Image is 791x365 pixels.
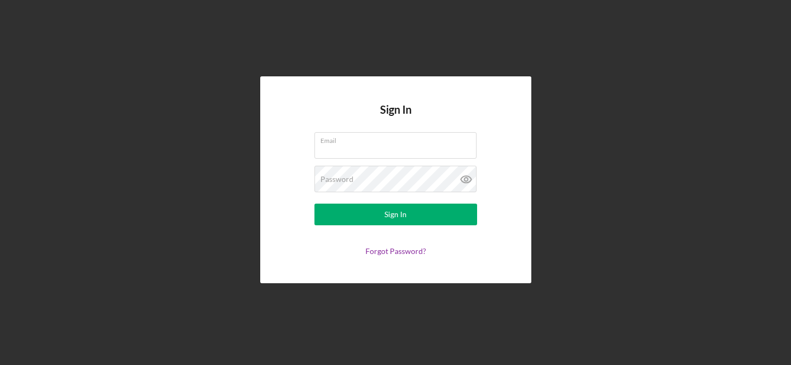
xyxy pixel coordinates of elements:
[384,204,407,225] div: Sign In
[314,204,477,225] button: Sign In
[380,103,411,132] h4: Sign In
[320,175,353,184] label: Password
[365,246,426,256] a: Forgot Password?
[320,133,477,145] label: Email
